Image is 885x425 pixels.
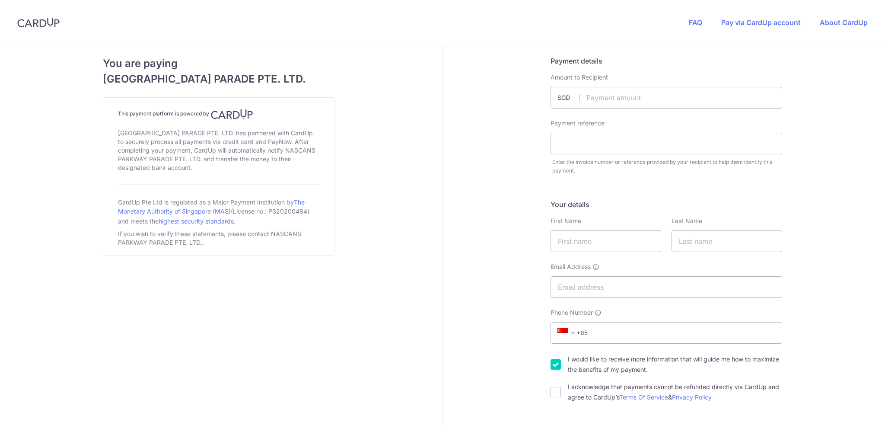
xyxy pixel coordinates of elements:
input: Email address [551,276,782,298]
input: Payment amount [551,87,782,109]
div: CardUp Pte Ltd is regulated as a Major Payment Institution by (License no.: PS20200484) and meets... [118,195,319,228]
span: Email Address [551,262,591,271]
label: I would like to receive more information that will guide me how to maximize the benefits of my pa... [568,354,782,375]
div: [GEOGRAPHIC_DATA] PARADE PTE. LTD. has partnered with CardUp to securely process all payments via... [118,127,319,174]
div: If you wish to verify these statements, please contact NASCANS PARKWAY PARADE PTE. LTD.. [118,228,319,249]
h4: This payment platform is powered by [118,109,319,119]
a: Terms Of Service [619,393,668,401]
a: highest security standards [159,217,234,225]
label: Last Name [672,217,702,225]
span: You are paying [103,56,334,71]
a: About CardUp [820,18,868,27]
span: Phone Number [551,308,593,317]
img: CardUp [17,17,60,28]
div: Enter the invoice number or reference provided by your recipient to help them identify this payment. [552,158,782,175]
label: Payment reference [551,119,605,128]
span: +65 [557,328,578,338]
a: FAQ [689,18,702,27]
a: Privacy Policy [672,393,712,401]
img: CardUp [211,109,253,119]
a: Pay via CardUp account [721,18,801,27]
input: First name [551,230,661,252]
label: First Name [551,217,581,225]
span: SGD [557,93,580,102]
label: Amount to Recipient [551,73,608,82]
label: I acknowledge that payments cannot be refunded directly via CardUp and agree to CardUp’s & [568,382,782,403]
input: Last name [672,230,782,252]
h5: Your details [551,199,782,210]
span: +65 [555,328,594,338]
span: [GEOGRAPHIC_DATA] PARADE PTE. LTD. [103,71,334,87]
h5: Payment details [551,56,782,66]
